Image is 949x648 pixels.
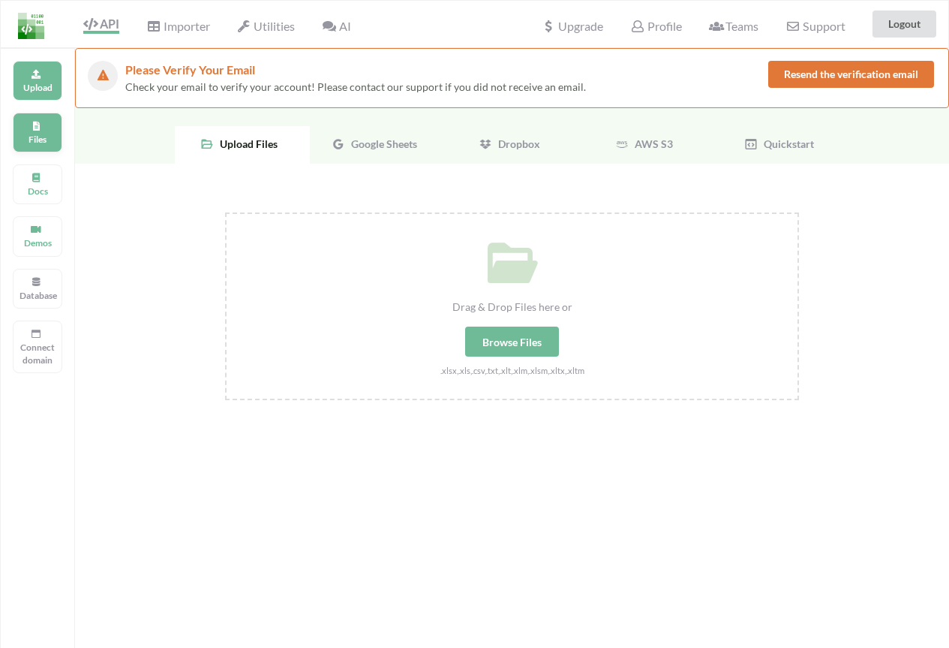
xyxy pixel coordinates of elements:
[227,299,797,315] div: Drag & Drop Files here or
[20,289,56,302] p: Database
[630,19,681,33] span: Profile
[345,137,417,150] span: Google Sheets
[214,137,278,150] span: Upload Files
[83,17,119,31] span: API
[465,327,559,357] div: Browse Files
[18,13,44,39] img: LogoIcon.png
[125,62,255,77] span: Please Verify Your Email
[542,20,603,32] span: Upgrade
[237,19,295,33] span: Utilities
[768,61,934,88] button: Resend the verification email
[758,137,814,150] span: Quickstart
[20,237,56,249] p: Demos
[440,366,584,375] small: .xlsx,.xls,.csv,.txt,.xlt,.xlm,.xlsm,.xltx,.xltm
[322,19,350,33] span: AI
[146,19,209,33] span: Importer
[492,137,540,150] span: Dropbox
[629,137,673,150] span: AWS S3
[785,20,845,32] span: Support
[20,133,56,146] p: Files
[20,185,56,197] p: Docs
[20,81,56,94] p: Upload
[20,341,56,366] p: Connect domain
[125,80,586,93] span: Check your email to verify your account! Please contact our support if you did not receive an email.
[709,19,758,33] span: Teams
[872,11,936,38] button: Logout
